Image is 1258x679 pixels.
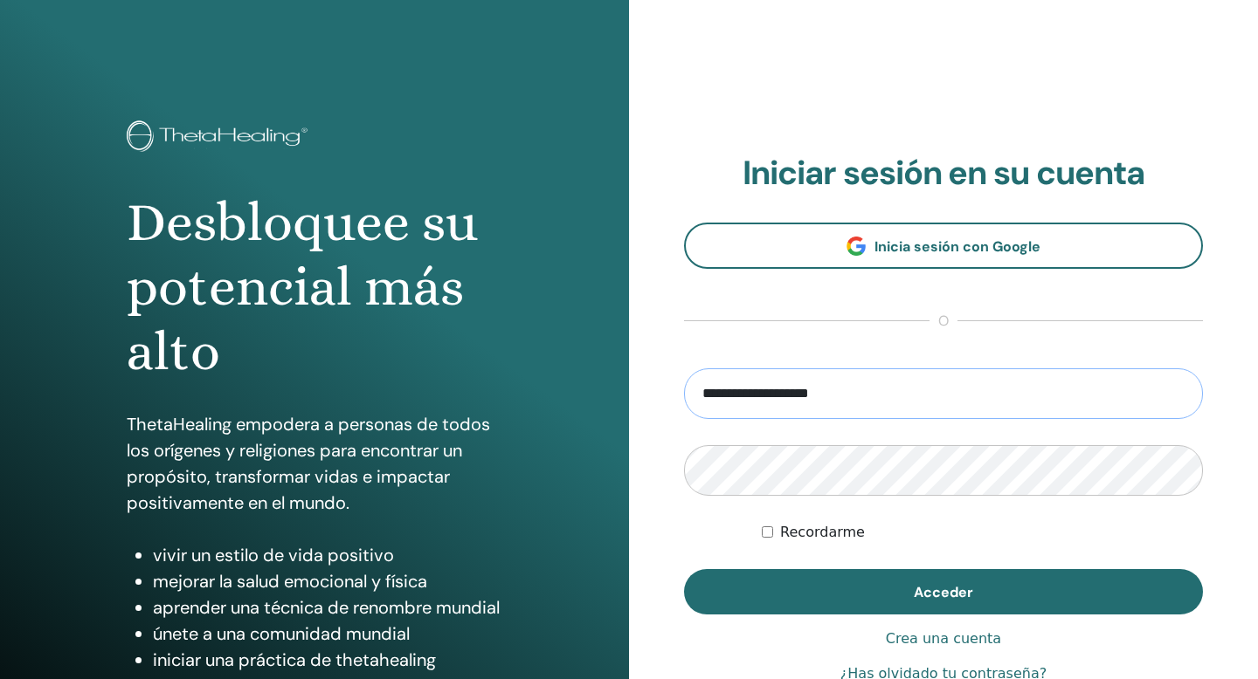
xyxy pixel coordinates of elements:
h2: Iniciar sesión en su cuenta [684,154,1203,194]
span: Inicia sesión con Google [874,237,1040,256]
p: ThetaHealing empodera a personas de todos los orígenes y religiones para encontrar un propósito, ... [127,411,502,516]
div: Mantenerme autenticado indefinidamente o hasta cerrar la sesión manualmente [762,522,1203,543]
h1: Desbloquee su potencial más alto [127,190,502,385]
button: Acceder [684,569,1203,614]
li: mejorar la salud emocional y física [153,568,502,594]
label: Recordarme [780,522,865,543]
a: Crea una cuenta [886,628,1001,649]
a: Inicia sesión con Google [684,223,1203,269]
li: vivir un estilo de vida positivo [153,542,502,568]
li: iniciar una práctica de thetahealing [153,647,502,673]
li: aprender una técnica de renombre mundial [153,594,502,621]
span: Acceder [914,583,973,601]
span: o [930,311,957,332]
li: únete a una comunidad mundial [153,621,502,647]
